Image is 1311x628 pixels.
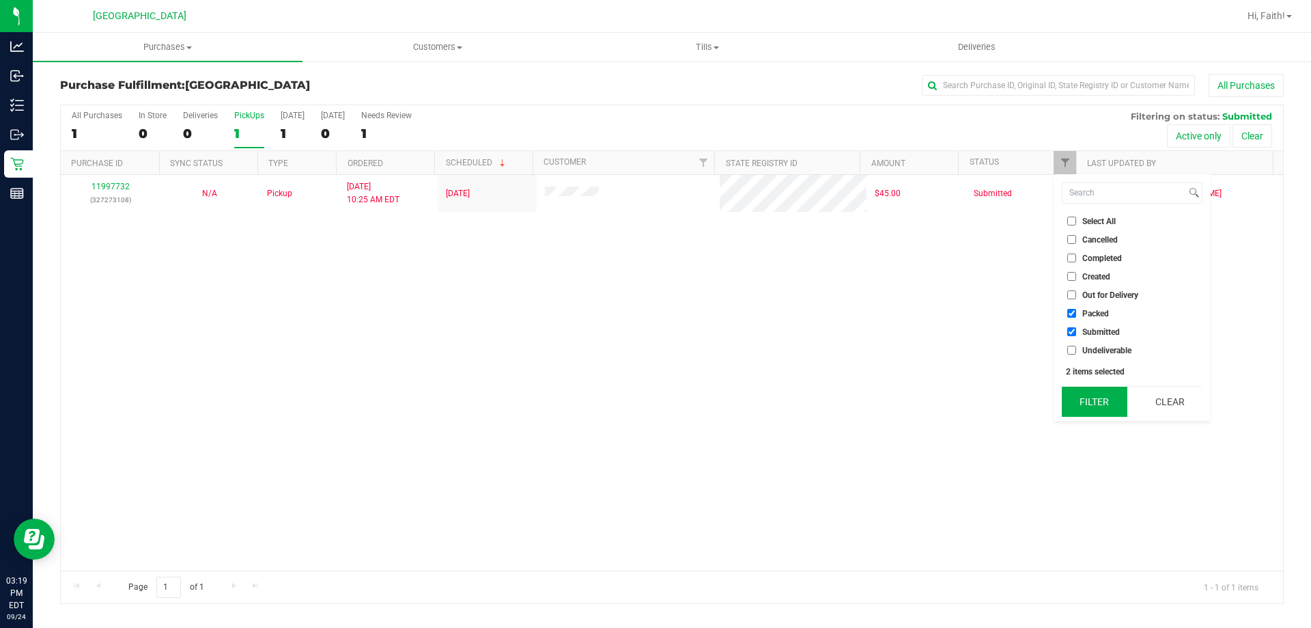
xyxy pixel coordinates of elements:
iframe: Resource center [14,519,55,560]
span: [DATE] [446,187,470,200]
input: 1 [156,577,181,598]
button: N/A [202,187,217,200]
h3: Purchase Fulfillment: [60,79,468,92]
input: Search [1062,183,1186,203]
div: 1 [361,126,412,141]
div: PickUps [234,111,264,120]
div: 0 [183,126,218,141]
span: 1 - 1 of 1 items [1193,577,1269,597]
span: Hi, Faith! [1247,10,1285,21]
div: 1 [234,126,264,141]
span: Submitted [1222,111,1272,122]
div: Deliveries [183,111,218,120]
div: [DATE] [281,111,305,120]
button: Clear [1232,124,1272,148]
div: 0 [139,126,167,141]
input: Select All [1067,217,1076,226]
input: Undeliverable [1067,346,1076,355]
span: Packed [1082,310,1109,318]
input: Submitted [1067,327,1076,336]
a: Deliveries [842,33,1112,62]
inline-svg: Outbound [10,128,24,141]
input: Packed [1067,309,1076,318]
span: Completed [1082,254,1122,262]
span: [DATE] 10:25 AM EDT [347,180,399,206]
a: Customers [302,33,572,62]
button: Clear [1137,387,1202,417]
button: Active only [1167,124,1230,148]
a: Status [970,157,999,167]
p: 03:19 PM EDT [6,575,27,612]
p: (327273108) [69,193,152,206]
div: Needs Review [361,111,412,120]
span: Filtering on status: [1131,111,1220,122]
div: 1 [72,126,122,141]
a: Ordered [348,159,383,168]
a: Amount [871,159,905,168]
input: Out for Delivery [1067,290,1076,299]
button: All Purchases [1209,74,1284,97]
span: Deliveries [940,41,1014,53]
span: Select All [1082,217,1116,226]
a: Filter [692,151,714,174]
span: Purchases [33,41,302,53]
span: Pickup [267,187,292,200]
span: Out for Delivery [1082,291,1138,299]
div: 1 [281,126,305,141]
a: Tills [572,33,842,62]
input: Cancelled [1067,235,1076,244]
span: $45.00 [875,187,901,200]
span: Submitted [974,187,1012,200]
inline-svg: Inbound [10,69,24,83]
div: 0 [321,126,345,141]
a: Scheduled [446,158,508,167]
div: In Store [139,111,167,120]
span: Undeliverable [1082,346,1131,355]
a: State Registry ID [726,159,798,168]
a: Sync Status [170,159,223,168]
span: Cancelled [1082,236,1118,244]
div: [DATE] [321,111,345,120]
a: 11997732 [91,182,130,191]
span: Tills [573,41,841,53]
span: Customers [303,41,572,53]
a: Type [268,159,288,168]
span: Submitted [1082,328,1120,336]
button: Filter [1062,387,1127,417]
span: [GEOGRAPHIC_DATA] [185,79,310,92]
span: Page of 1 [117,577,215,598]
input: Completed [1067,254,1076,262]
inline-svg: Retail [10,157,24,171]
a: Last Updated By [1087,159,1156,168]
p: 09/24 [6,612,27,622]
inline-svg: Reports [10,187,24,200]
div: 2 items selected [1066,367,1198,377]
a: Customer [544,157,586,167]
input: Search Purchase ID, Original ID, State Registry ID or Customer Name... [922,75,1195,96]
span: [GEOGRAPHIC_DATA] [93,10,186,22]
a: Purchase ID [71,159,123,168]
a: Purchases [33,33,302,62]
div: All Purchases [72,111,122,120]
inline-svg: Inventory [10,98,24,112]
input: Created [1067,272,1076,281]
a: Filter [1054,151,1076,174]
span: Created [1082,273,1110,281]
span: Not Applicable [202,189,217,198]
inline-svg: Analytics [10,40,24,53]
